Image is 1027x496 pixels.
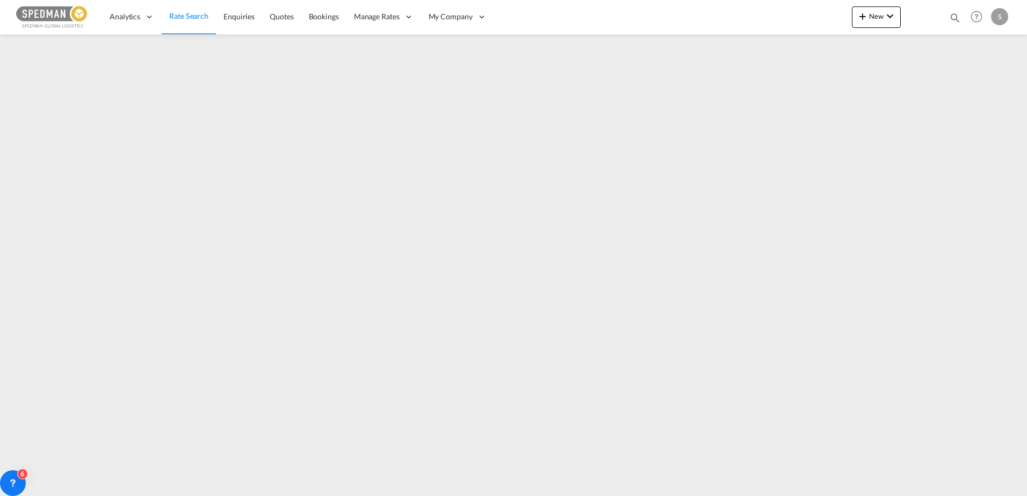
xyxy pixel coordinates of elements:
[16,5,89,29] img: c12ca350ff1b11efb6b291369744d907.png
[884,10,896,23] md-icon: icon-chevron-down
[949,12,961,28] div: icon-magnify
[169,11,208,20] span: Rate Search
[309,12,339,21] span: Bookings
[856,12,896,20] span: New
[991,8,1008,25] div: S
[354,11,400,22] span: Manage Rates
[967,8,986,26] span: Help
[429,11,473,22] span: My Company
[967,8,991,27] div: Help
[110,11,140,22] span: Analytics
[856,10,869,23] md-icon: icon-plus 400-fg
[852,6,901,28] button: icon-plus 400-fgNewicon-chevron-down
[949,12,961,24] md-icon: icon-magnify
[270,12,293,21] span: Quotes
[223,12,255,21] span: Enquiries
